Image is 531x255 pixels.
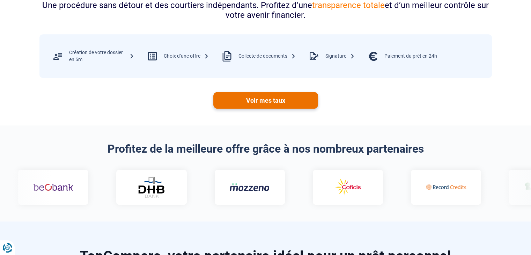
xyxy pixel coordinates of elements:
[138,176,165,198] img: DHB Bank
[39,0,492,21] div: Une procédure sans détour et des courtiers indépendants. Profitez d’une et d’un meilleur contrôle...
[164,53,209,60] div: Choix d’une offre
[39,142,492,155] h2: Profitez de la meilleure offre grâce à nos nombreux partenaires
[325,53,355,60] div: Signature
[33,177,73,197] img: Beobank
[328,177,368,197] img: Cofidis
[312,0,385,10] span: transparence totale
[384,53,437,60] div: Paiement du prêt en 24h
[69,49,134,63] div: Création de votre dossier en 5m
[426,177,466,197] img: Record credits
[230,183,270,191] img: Mozzeno
[238,53,296,60] div: Collecte de documents
[213,92,318,109] a: Voir mes taux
